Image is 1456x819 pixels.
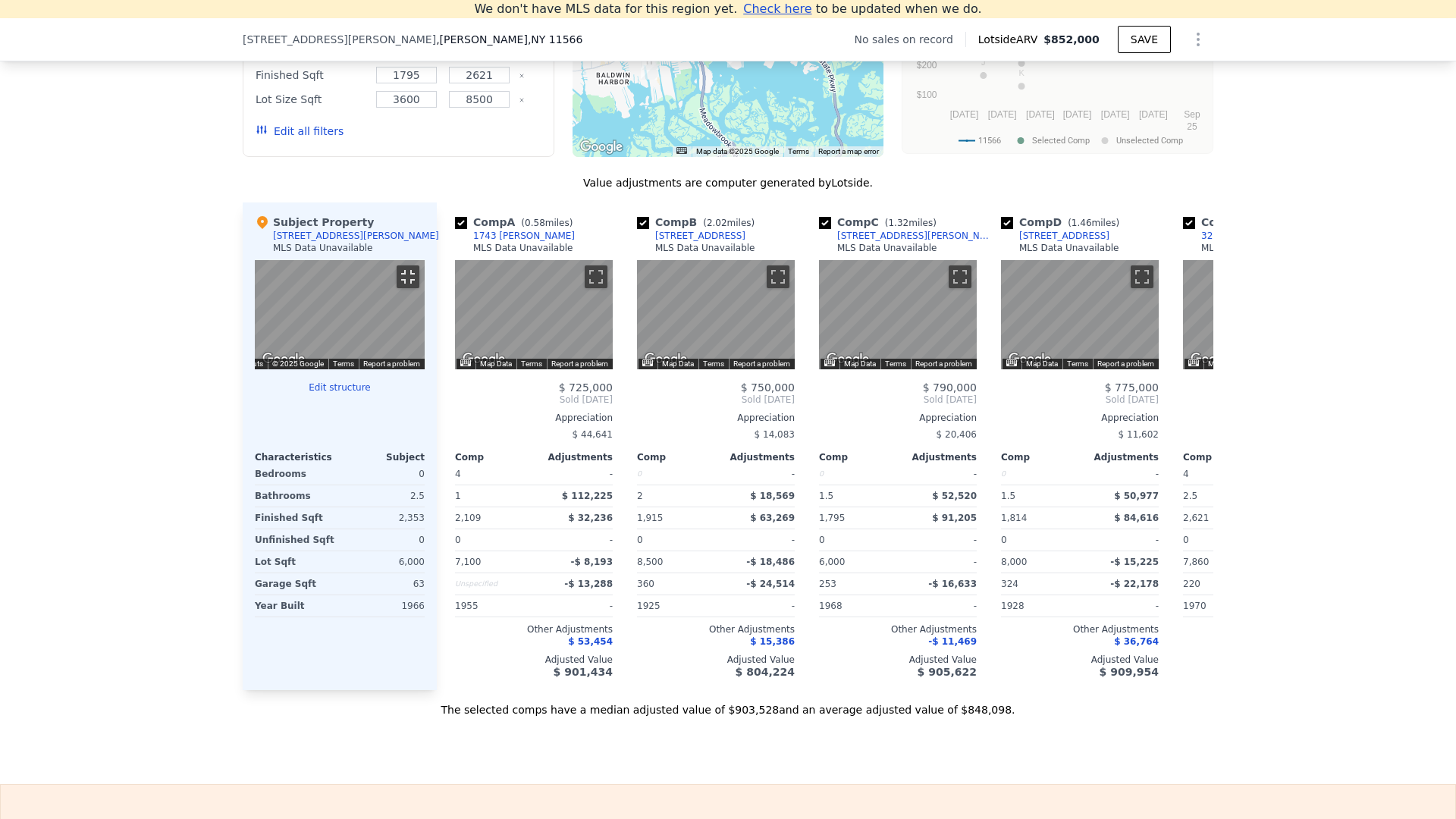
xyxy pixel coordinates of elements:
[819,412,977,424] div: Appreciation
[1183,654,1341,666] div: Adjusted Value
[819,557,845,567] span: 6,000
[637,485,713,507] div: 2
[788,147,809,155] a: Terms (opens in new tab)
[255,260,425,369] div: Street View
[767,265,789,288] button: Toggle fullscreen view
[819,535,825,545] span: 0
[879,218,943,228] span: ( miles)
[455,469,461,479] span: 4
[819,215,943,230] div: Comp C
[455,573,531,595] div: Unspecified
[1139,109,1168,120] text: [DATE]
[243,690,1213,717] div: The selected comps have a median adjusted value of $903,528 and an average adjusted value of $848...
[750,491,795,501] span: $ 18,569
[641,54,657,80] div: 672 Long Beach Ave
[637,623,795,635] div: Other Adjustments
[837,230,995,242] div: [STREET_ADDRESS][PERSON_NAME]
[885,359,906,368] a: Terms (opens in new tab)
[818,147,879,155] a: Report a map error
[703,359,724,368] a: Terms (opens in new tab)
[928,636,977,647] span: -$ 11,469
[1114,491,1159,501] span: $ 50,977
[1067,359,1088,368] a: Terms (opens in new tab)
[1080,451,1159,463] div: Adjustments
[255,463,337,485] div: Bedrooms
[480,359,512,369] button: Map Data
[1183,595,1259,617] div: 1970
[823,350,873,369] img: Google
[888,218,908,228] span: 1.32
[343,529,425,551] div: 0
[1183,557,1209,567] span: 7,860
[255,573,337,595] div: Garage Sqft
[819,654,977,666] div: Adjusted Value
[928,579,977,589] span: -$ 16,633
[819,394,977,406] span: Sold [DATE]
[949,265,971,288] button: Toggle fullscreen view
[1183,412,1341,424] div: Appreciation
[1118,26,1171,53] button: SAVE
[932,491,977,501] span: $ 52,520
[923,381,977,394] span: $ 790,000
[1187,350,1237,369] img: Google
[1083,529,1159,551] div: -
[255,529,337,551] div: Unfinished Sqft
[571,557,613,567] span: -$ 8,193
[1001,485,1077,507] div: 1.5
[1116,136,1183,146] text: Unselected Comp
[1183,230,1303,242] a: 3200 [PERSON_NAME]
[901,529,977,551] div: -
[1001,463,1077,485] div: 0
[255,507,337,529] div: Finished Sqft
[255,381,425,394] button: Edit structure
[573,429,613,440] span: $ 44,641
[343,595,425,617] div: 1966
[696,147,779,155] span: Map data ©2025 Google
[1183,513,1209,523] span: 2,621
[697,218,761,228] span: ( miles)
[519,97,525,103] button: Clear
[746,579,795,589] span: -$ 24,514
[1001,579,1018,589] span: 324
[1201,242,1301,254] div: MLS Data Unavailable
[537,529,613,551] div: -
[1072,218,1092,228] span: 1.46
[676,147,687,154] button: Keyboard shortcuts
[455,230,575,242] a: 1743 [PERSON_NAME]
[455,485,531,507] div: 1
[256,89,367,110] div: Lot Size Sqft
[259,350,309,369] a: Open this area in Google Maps (opens a new window)
[1187,350,1237,369] a: Open this area in Google Maps (opens a new window)
[1201,230,1303,242] div: 3200 [PERSON_NAME]
[1183,260,1341,369] div: Map
[819,260,977,369] div: Street View
[1001,595,1077,617] div: 1928
[1183,215,1306,230] div: Comp E
[554,666,613,678] span: $ 901,434
[901,595,977,617] div: -
[981,58,986,67] text: J
[719,529,795,551] div: -
[515,218,579,228] span: ( miles)
[637,412,795,424] div: Appreciation
[1183,623,1341,635] div: Other Adjustments
[655,230,745,242] div: [STREET_ADDRESS]
[537,463,613,485] div: -
[1006,359,1017,366] button: Keyboard shortcuts
[528,33,582,45] span: , NY 11566
[1110,557,1159,567] span: -$ 15,225
[343,551,425,573] div: 6,000
[460,359,471,366] button: Keyboard shortcuts
[255,485,337,507] div: Bathrooms
[1105,381,1159,394] span: $ 775,000
[1184,109,1200,120] text: Sep
[716,451,795,463] div: Adjustments
[1097,359,1154,368] a: Report a problem
[1083,595,1159,617] div: -
[741,381,795,394] span: $ 750,000
[1001,451,1080,463] div: Comp
[1110,579,1159,589] span: -$ 22,178
[662,359,694,369] button: Map Data
[576,137,626,157] img: Google
[1032,136,1090,146] text: Selected Comp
